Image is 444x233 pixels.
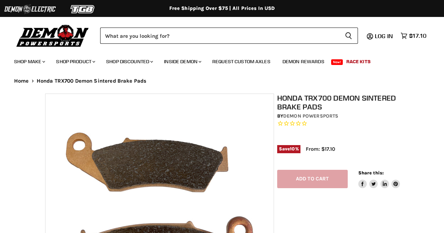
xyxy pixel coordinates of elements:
[9,52,425,69] ul: Main menu
[277,94,402,111] h1: Honda TRX700 Demon Sintered Brake Pads
[397,31,430,41] a: $17.10
[37,78,147,84] span: Honda TRX700 Demon Sintered Brake Pads
[4,2,56,16] img: Demon Electric Logo 2
[277,120,402,127] span: Rated 0.0 out of 5 stars 0 reviews
[341,54,376,69] a: Race Kits
[283,113,338,119] a: Demon Powersports
[331,59,343,65] span: New!
[100,28,358,44] form: Product
[339,28,358,44] button: Search
[207,54,276,69] a: Request Custom Axles
[372,33,397,39] a: Log in
[100,28,339,44] input: Search
[409,32,426,39] span: $17.10
[358,170,400,189] aside: Share this:
[358,170,384,175] span: Share this:
[277,145,300,153] span: Save %
[9,54,49,69] a: Shop Make
[14,78,29,84] a: Home
[290,146,295,151] span: 10
[306,146,335,152] span: From: $17.10
[101,54,157,69] a: Shop Discounted
[277,112,402,120] div: by
[375,32,393,40] span: Log in
[51,54,99,69] a: Shop Product
[277,54,330,69] a: Demon Rewards
[14,23,91,48] img: Demon Powersports
[159,54,206,69] a: Inside Demon
[56,2,109,16] img: TGB Logo 2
